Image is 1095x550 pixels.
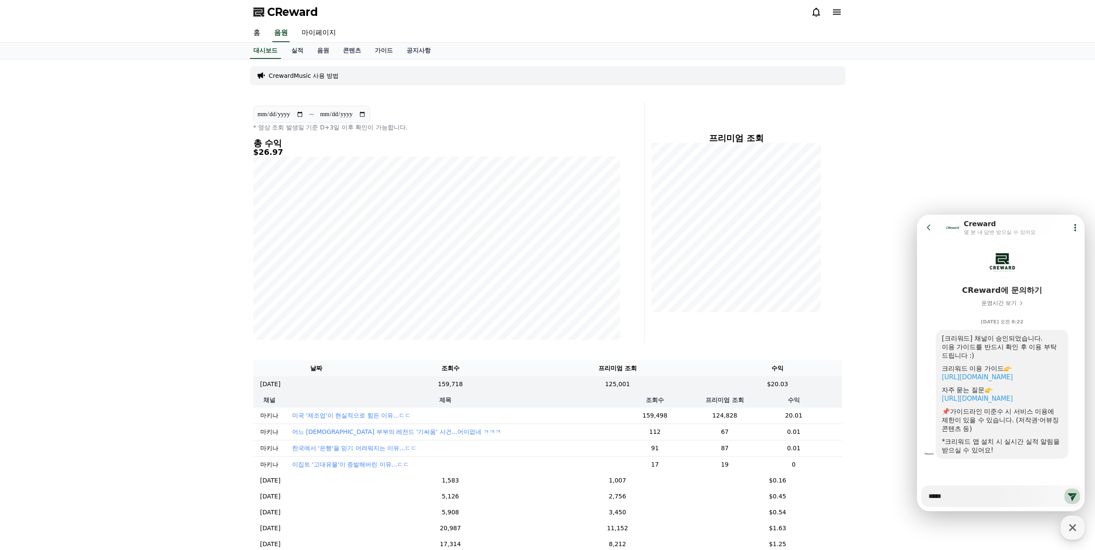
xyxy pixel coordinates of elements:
[713,504,842,520] td: $0.54
[253,424,285,440] td: 마키나
[253,138,620,148] h4: 총 수익
[379,489,521,504] td: 5,126
[250,43,281,59] a: 대시보드
[336,43,368,59] a: 콘텐츠
[704,424,746,440] td: 67
[260,524,281,533] p: [DATE]
[746,424,842,440] td: 0.01
[606,392,704,408] th: 조회수
[253,392,285,408] th: 채널
[704,440,746,456] td: 87
[260,492,281,501] p: [DATE]
[379,473,521,489] td: 1,583
[292,411,411,420] button: 미국 '제조업'이 현실적으로 힘든 이유...ㄷㄷ
[368,43,400,59] a: 가이드
[285,392,606,408] th: 제목
[260,476,281,485] p: [DATE]
[746,408,842,424] td: 20.01
[521,504,713,520] td: 3,450
[651,133,821,143] h4: 프리미엄 조회
[260,380,281,389] p: [DATE]
[713,489,842,504] td: $0.45
[704,392,746,408] th: 프리미엄 조회
[521,473,713,489] td: 1,007
[379,360,521,376] th: 조회수
[253,5,318,19] a: CReward
[253,123,620,132] p: * 영상 조회 발생일 기준 D+3일 이후 확인이 가능합니다.
[253,440,285,456] td: 마키나
[292,427,502,436] button: 어느 [DEMOGRAPHIC_DATA] 부부의 레전드 '기싸움' 사건...어이없네 ㅋㅋㅋ
[284,43,310,59] a: 실적
[606,440,704,456] td: 91
[746,392,842,408] th: 수익
[253,148,620,157] h5: $26.97
[704,456,746,473] td: 19
[253,408,285,424] td: 마키나
[746,440,842,456] td: 0.01
[746,456,842,473] td: 0
[253,360,379,376] th: 날짜
[292,460,409,469] button: 이집트 '고대유물'이 증발해버린 이유...ㄷㄷ
[606,424,704,440] td: 112
[310,43,336,59] a: 음원
[521,376,713,392] td: 125,001
[917,215,1085,511] iframe: Channel chat
[247,24,267,42] a: 홈
[704,408,746,424] td: 124,828
[309,109,315,120] p: ~
[253,456,285,473] td: 마키나
[606,408,704,424] td: 159,498
[379,376,521,392] td: 159,718
[260,508,281,517] p: [DATE]
[521,360,713,376] th: 프리미엄 조회
[267,5,318,19] span: CReward
[379,504,521,520] td: 5,908
[521,520,713,536] td: 11,152
[295,24,343,42] a: 마이페이지
[713,360,842,376] th: 수익
[260,540,281,549] p: [DATE]
[292,444,417,452] button: 한국에서 '은행'을 믿기 어려워지는 이유...ㄷㄷ
[606,456,704,473] td: 17
[713,520,842,536] td: $1.63
[521,489,713,504] td: 2,756
[269,71,339,80] a: CrewardMusic 사용 방법
[379,520,521,536] td: 20,987
[272,24,290,42] a: 음원
[713,376,842,392] td: $20.03
[400,43,438,59] a: 공지사항
[713,473,842,489] td: $0.16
